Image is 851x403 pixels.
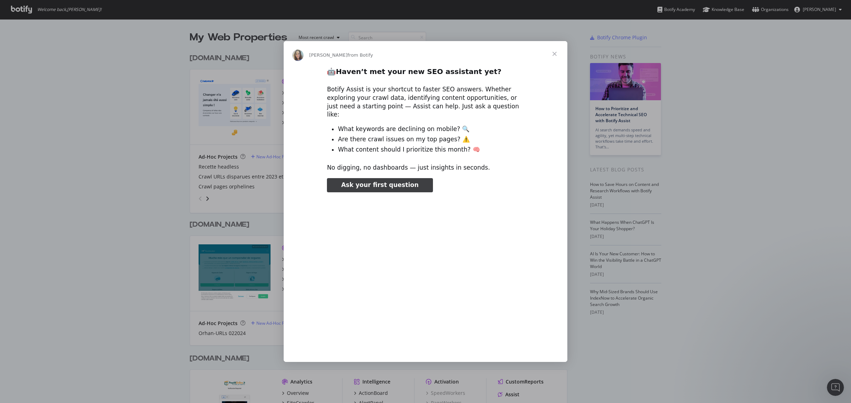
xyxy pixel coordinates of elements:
[327,164,524,172] div: No digging, no dashboards — just insights in seconds.
[278,198,573,346] video: Play video
[327,67,524,80] h2: 🤖
[336,67,501,76] b: Haven’t met your new SEO assistant yet?
[338,125,524,134] li: What keywords are declining on mobile? 🔍
[338,146,524,154] li: What content should I prioritize this month? 🧠
[327,85,524,119] div: Botify Assist is your shortcut to faster SEO answers. Whether exploring your crawl data, identify...
[347,52,373,58] span: from Botify
[338,135,524,144] li: Are there crawl issues on my top pages? ⚠️
[542,41,567,67] span: Close
[327,178,433,192] a: Ask your first question
[309,52,347,58] span: [PERSON_NAME]
[292,50,304,61] img: Profile image for Colleen
[341,181,418,188] span: Ask your first question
